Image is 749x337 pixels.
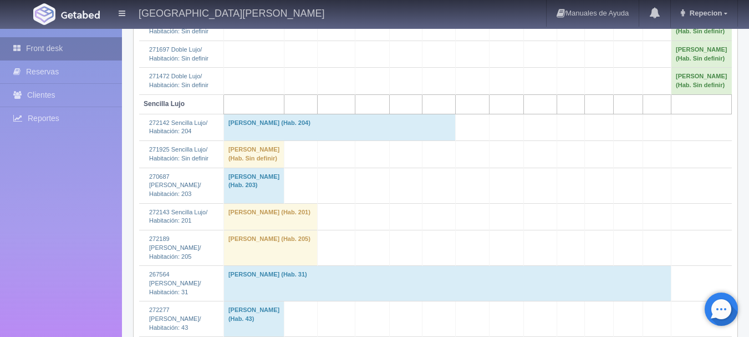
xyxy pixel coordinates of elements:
img: Getabed [33,3,55,25]
a: 272277 [PERSON_NAME]/Habitación: 43 [149,306,201,330]
a: 271697 Doble Lujo/Habitación: Sin definir [149,46,208,62]
td: [PERSON_NAME] (Hab. Sin definir) [223,141,284,168]
td: [PERSON_NAME] (Hab. 205) [223,230,317,266]
a: 272189 [PERSON_NAME]/Habitación: 205 [149,235,201,259]
h4: [GEOGRAPHIC_DATA][PERSON_NAME] [139,6,324,19]
a: 271925 Sencilla Lujo/Habitación: Sin definir [149,146,208,162]
td: [PERSON_NAME] (Hab. Sin definir) [671,41,732,67]
img: Getabed [61,11,100,19]
a: 272142 Sencilla Lujo/Habitación: 204 [149,119,207,135]
a: 271472 Doble Lujo/Habitación: Sin definir [149,73,208,88]
a: 267564 [PERSON_NAME]/Habitación: 31 [149,271,201,295]
td: [PERSON_NAME] (Hab. 203) [223,168,284,203]
td: [PERSON_NAME] (Hab. 43) [223,301,284,337]
a: 272143 Sencilla Lujo/Habitación: 201 [149,209,207,224]
td: [PERSON_NAME] (Hab. 201) [223,203,317,230]
td: [PERSON_NAME] (Hab. 204) [223,114,455,140]
span: Repecion [687,9,722,17]
b: Sencilla Lujo [144,100,185,108]
td: [PERSON_NAME] (Hab. Sin definir) [671,68,732,94]
a: 270687 [PERSON_NAME]/Habitación: 203 [149,173,201,197]
td: [PERSON_NAME] (Hab. 31) [223,266,671,301]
